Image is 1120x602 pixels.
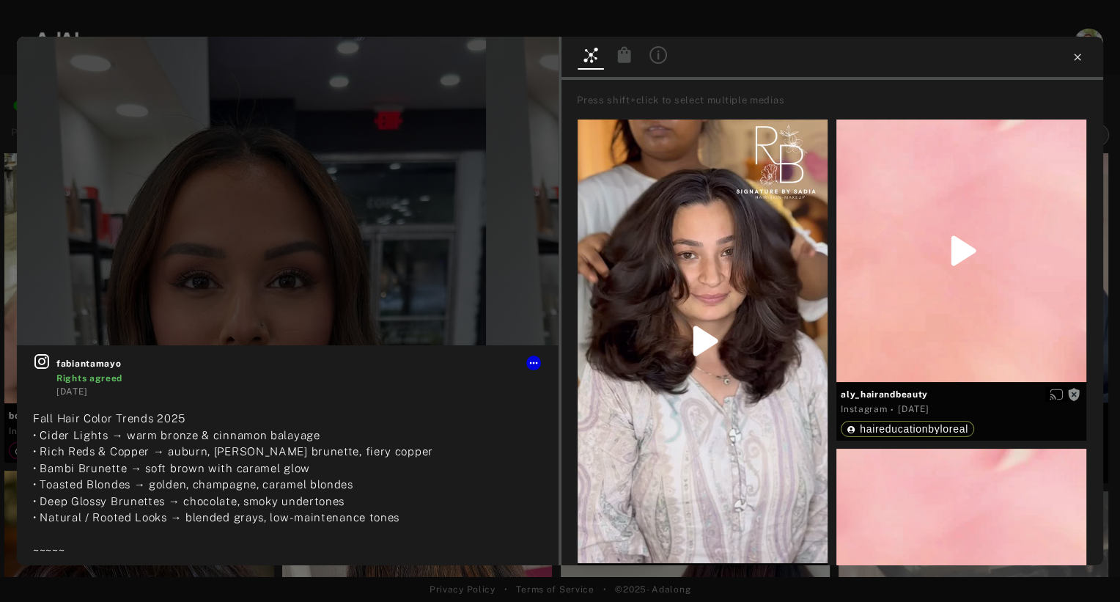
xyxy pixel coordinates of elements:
span: fabiantamayo [56,357,542,370]
iframe: Chat Widget [1047,532,1120,602]
div: haireducationbyloreal [847,424,968,434]
span: haireducationbyloreal [860,423,968,435]
span: aly_hairandbeauty [841,388,1082,401]
time: 2025-09-24T00:51:05.000Z [56,386,87,397]
button: Enable diffusion on this media [1045,386,1067,402]
span: Rights agreed [56,373,122,383]
span: · [891,404,894,416]
time: 2025-09-15T14:32:50.000Z [898,404,929,414]
div: Instagram [841,403,887,416]
div: Press shift+click to select multiple medias [577,93,1098,108]
span: Rights not requested [1067,389,1080,399]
